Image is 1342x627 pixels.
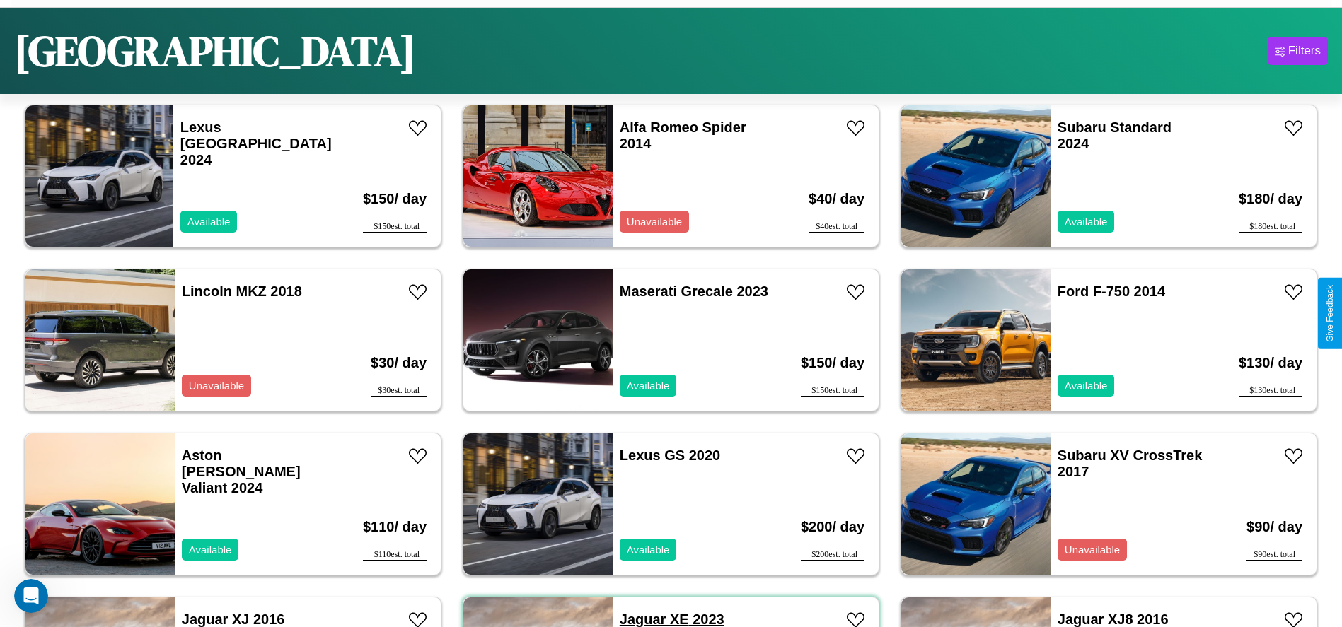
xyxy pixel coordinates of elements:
[1058,611,1169,627] a: Jaguar XJ8 2016
[1288,44,1321,58] div: Filters
[1065,376,1108,395] p: Available
[620,119,746,151] a: Alfa Romeo Spider 2014
[189,540,232,559] p: Available
[1058,447,1203,479] a: Subaru XV CrossTrek 2017
[182,447,301,496] a: Aston [PERSON_NAME] Valiant 2024
[371,385,427,397] div: $ 30 est. total
[627,212,682,231] p: Unavailable
[14,579,48,613] iframe: Intercom live chat
[189,376,244,395] p: Unavailable
[180,119,332,168] a: Lexus [GEOGRAPHIC_DATA] 2024
[809,177,864,221] h3: $ 40 / day
[620,611,724,627] a: Jaguar XE 2023
[363,505,427,549] h3: $ 110 / day
[1058,119,1172,151] a: Subaru Standard 2024
[627,540,670,559] p: Available
[363,177,427,221] h3: $ 150 / day
[801,505,864,549] h3: $ 200 / day
[1246,505,1302,549] h3: $ 90 / day
[363,221,427,233] div: $ 150 est. total
[371,341,427,385] h3: $ 30 / day
[14,22,416,80] h1: [GEOGRAPHIC_DATA]
[801,549,864,561] div: $ 200 est. total
[187,212,231,231] p: Available
[182,611,285,627] a: Jaguar XJ 2016
[1268,37,1328,65] button: Filters
[1239,385,1302,397] div: $ 130 est. total
[801,385,864,397] div: $ 150 est. total
[182,283,302,299] a: Lincoln MKZ 2018
[1239,177,1302,221] h3: $ 180 / day
[627,376,670,395] p: Available
[620,447,720,463] a: Lexus GS 2020
[1239,221,1302,233] div: $ 180 est. total
[1239,341,1302,385] h3: $ 130 / day
[1065,540,1120,559] p: Unavailable
[809,221,864,233] div: $ 40 est. total
[363,549,427,561] div: $ 110 est. total
[1058,283,1165,299] a: Ford F-750 2014
[620,283,768,299] a: Maserati Grecale 2023
[1246,549,1302,561] div: $ 90 est. total
[801,341,864,385] h3: $ 150 / day
[1065,212,1108,231] p: Available
[1325,285,1335,342] div: Give Feedback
